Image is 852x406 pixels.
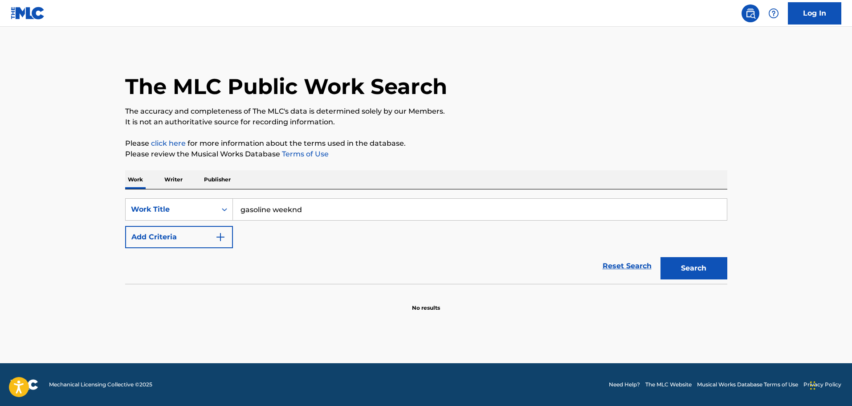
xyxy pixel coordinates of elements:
a: Privacy Policy [803,381,841,389]
p: It is not an authoritative source for recording information. [125,117,727,127]
p: The accuracy and completeness of The MLC's data is determined solely by our Members. [125,106,727,117]
a: Musical Works Database Terms of Use [697,381,798,389]
img: MLC Logo [11,7,45,20]
p: Please review the Musical Works Database [125,149,727,160]
p: Publisher [201,170,233,189]
iframe: Chat Widget [807,363,852,406]
p: Writer [162,170,185,189]
div: Drag [810,372,815,399]
p: Work [125,170,146,189]
img: logo [11,379,38,390]
img: help [768,8,779,19]
a: Log In [788,2,841,25]
a: Public Search [742,4,759,22]
a: Need Help? [609,381,640,389]
div: Help [765,4,783,22]
div: Work Title [131,204,211,215]
span: Mechanical Licensing Collective © 2025 [49,381,152,389]
a: click here [151,139,186,148]
button: Search [660,257,727,279]
img: search [745,8,756,19]
a: Reset Search [598,256,656,276]
button: Add Criteria [125,226,233,248]
form: Search Form [125,198,727,284]
img: 9d2ae6d4665cec9f34b9.svg [215,232,226,242]
p: Please for more information about the terms used in the database. [125,138,727,149]
a: Terms of Use [280,150,329,158]
h1: The MLC Public Work Search [125,73,447,100]
p: No results [412,293,440,312]
a: The MLC Website [645,381,692,389]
